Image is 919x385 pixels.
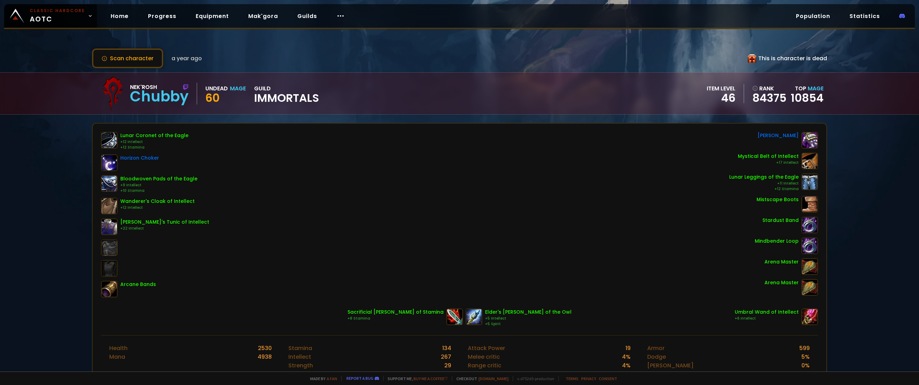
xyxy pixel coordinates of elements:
[120,132,188,139] div: Lunar Coronet of the Eagle
[120,198,195,205] div: Wanderer's Cloak of Intellect
[30,8,85,14] small: Classic Hardcore
[205,90,220,106] span: 60
[808,84,824,92] span: Mage
[142,9,182,23] a: Progress
[729,181,799,186] div: +11 Intellect
[109,344,128,352] div: Health
[791,90,824,106] a: 10854
[735,308,799,316] div: Umbral Wand of Intellect
[383,376,448,381] span: Support me,
[707,93,735,103] div: 46
[801,238,818,254] img: item-5009
[288,344,312,352] div: Stamina
[258,352,272,361] div: 4938
[327,376,337,381] a: a fan
[801,370,810,378] div: 0 %
[729,186,799,192] div: +12 Stamina
[735,316,799,321] div: +6 Intellect
[764,258,799,266] div: Arena Master
[205,84,228,93] div: Undead
[468,352,500,361] div: Melee critic
[120,175,197,182] div: Bloodwoven Pads of the Eagle
[130,91,188,102] div: Chubby
[120,226,209,231] div: +22 Intellect
[466,308,482,325] img: item-7609
[441,352,451,361] div: 267
[729,173,799,181] div: Lunar Leggings of the Eagle
[109,352,125,361] div: Mana
[622,352,631,361] div: 4 %
[485,308,572,316] div: Elder's [PERSON_NAME] of the Owl
[758,132,799,139] div: [PERSON_NAME]
[801,308,818,325] img: item-5216
[101,154,118,171] img: item-13085
[485,316,572,321] div: +5 Intellect
[444,370,451,378] div: 33
[468,344,505,352] div: Attack Power
[801,132,818,149] img: item-18083
[738,153,799,160] div: Mystical Belt of Intellect
[120,205,195,211] div: +12 Intellect
[468,361,501,370] div: Range critic
[748,54,827,63] div: This is character is dead
[120,281,156,288] div: Arcane Bands
[801,279,818,296] img: item-18706
[230,84,246,93] div: Mage
[581,376,596,381] a: Privacy
[762,217,799,224] div: Stardust Band
[446,308,463,325] img: item-3187
[627,370,631,378] div: 0
[105,9,134,23] a: Home
[444,361,451,370] div: 29
[647,361,694,370] div: [PERSON_NAME]
[755,238,799,245] div: Mindbender Loop
[254,93,319,103] span: Immortals
[120,188,197,194] div: +10 Stamina
[288,361,313,370] div: Strength
[707,84,735,93] div: item level
[442,344,451,352] div: 134
[479,376,509,381] a: [DOMAIN_NAME]
[801,173,818,190] img: item-14257
[756,196,799,203] div: Mistscape Boots
[288,370,306,378] div: Agility
[566,376,578,381] a: Terms
[30,8,85,24] span: AOTC
[101,281,118,297] img: item-8285
[790,9,836,23] a: Population
[414,376,448,381] a: Buy me a coffee
[622,361,631,370] div: 4 %
[101,218,118,235] img: item-9946
[120,145,188,150] div: +12 Stamina
[625,344,631,352] div: 19
[120,139,188,145] div: +12 Intellect
[4,4,97,28] a: Classic HardcoreAOTC
[801,352,810,361] div: 5 %
[647,344,665,352] div: Armor
[171,54,202,63] span: a year ago
[347,316,444,321] div: +8 Stamina
[513,376,554,381] span: v. d752d5 - production
[101,132,118,149] img: item-14252
[647,370,662,378] div: Block
[190,9,234,23] a: Equipment
[791,84,824,93] div: Top
[801,153,818,169] img: item-10180
[92,48,163,68] button: Scan character
[292,9,323,23] a: Guilds
[258,344,272,352] div: 2530
[101,175,118,192] img: item-14266
[801,258,818,275] img: item-18706
[120,182,197,188] div: +9 Intellect
[347,308,444,316] div: Sacrificial [PERSON_NAME] of Stamina
[452,376,509,381] span: Checkout
[288,352,311,361] div: Intellect
[120,218,209,226] div: [PERSON_NAME]'s Tunic of Intellect
[799,344,810,352] div: 599
[130,83,188,91] div: Nek'Rosh
[647,352,666,361] div: Dodge
[599,376,617,381] a: Consent
[801,217,818,233] img: item-12055
[844,9,885,23] a: Statistics
[254,84,319,103] div: guild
